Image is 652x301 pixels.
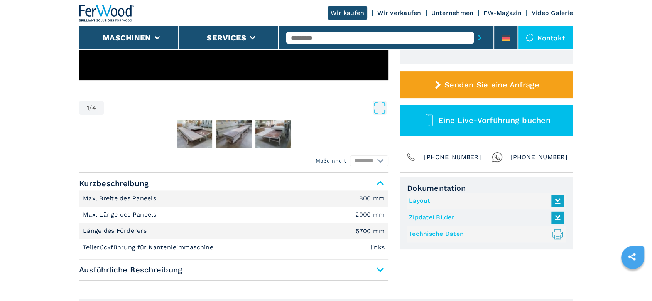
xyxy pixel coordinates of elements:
button: submit-button [474,29,486,47]
span: Ausführliche Beschreibung [79,263,388,277]
span: Kurzbeschreibung [79,177,388,190]
em: 5700 mm [356,228,385,234]
span: [PHONE_NUMBER] [424,152,481,163]
span: [PHONE_NUMBER] [510,152,568,163]
button: Maschinen [103,33,151,42]
p: Teilerückführung für Kantenleimmaschine [83,243,215,252]
img: 05846cabf82fd54ec6cfdc8966d42c22 [255,120,291,148]
button: Senden Sie eine Anfrage [400,71,573,98]
a: Layout [409,195,560,207]
a: Unternehmen [431,9,474,17]
span: 1 [87,105,89,111]
a: Video Galerie [532,9,573,17]
p: Länge des Förderers [83,227,149,235]
a: Wir verkaufen [377,9,421,17]
nav: Thumbnail Navigation [79,119,388,150]
a: Technische Daten [409,228,560,240]
iframe: Chat [619,266,646,295]
button: Go to Slide 3 [215,119,253,150]
a: Wir kaufen [328,6,368,20]
button: Open Fullscreen [106,101,387,115]
button: Services [207,33,246,42]
em: Maßeinheit [316,157,346,165]
button: Eine Live-Vorführung buchen [400,105,573,136]
p: Max. Breite des Paneels [83,194,158,203]
img: Whatsapp [492,152,503,163]
span: 4 [92,105,96,111]
em: 800 mm [359,195,385,202]
p: Max. Länge des Paneels [83,210,159,219]
span: Dokumentation [407,183,566,193]
span: / [89,105,92,111]
button: Go to Slide 2 [175,119,214,150]
span: Eine Live-Vorführung buchen [438,116,551,125]
em: links [370,244,385,251]
img: Kontakt [526,34,534,42]
em: 2000 mm [355,212,385,218]
button: Go to Slide 4 [254,119,292,150]
img: Ferwood [79,5,135,22]
a: Zipdatei Bilder [409,211,560,224]
a: sharethis [622,247,642,266]
img: 627594ad3c360f7d5fe93a4ec9cb957e [177,120,212,148]
img: a1fea8513f965360456860619bc035bc [216,120,252,148]
span: Senden Sie eine Anfrage [444,80,539,89]
a: FW-Magazin [483,9,522,17]
div: Kontakt [518,26,573,49]
img: Phone [405,152,416,163]
div: Kurzbeschreibung [79,190,388,256]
